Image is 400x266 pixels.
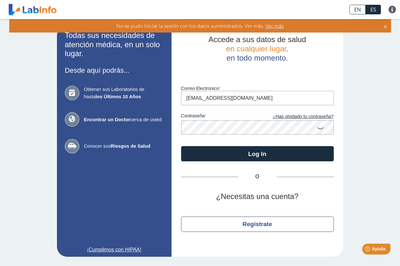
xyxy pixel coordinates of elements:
b: los Últimos 10 Años [95,94,141,99]
span: en todo momento. [227,54,288,62]
a: ¿Has olvidado tu contraseña? [257,113,334,120]
span: cerca de usted [84,116,164,123]
button: Log In [181,146,334,161]
h2: ¿Necesitas una cuenta? [181,192,334,201]
span: Accede a sus datos de salud [208,35,306,44]
a: EN [349,5,366,14]
a: ES [366,5,381,14]
span: Ver más [264,22,284,29]
b: Encontrar un Doctor [84,117,130,122]
span: Conocer sus [84,143,164,150]
span: Obtener sus Laboratorios de hasta [84,86,164,100]
h2: Todas sus necesidades de atención médica, en un solo lugar. [65,31,164,58]
button: Regístrate [181,217,334,232]
h3: Desde aquí podrás... [65,66,164,74]
label: Correo Electronico [181,86,334,91]
a: ¡Cumplimos con HIPAA! [65,246,164,254]
span: en cualquier lugar, [226,44,288,53]
b: Riesgos de Salud [111,143,151,149]
label: contraseña [181,113,257,120]
iframe: Help widget launcher [343,241,393,259]
span: No se pudo iniciar la sesión con los datos suministrados. Ver más. [116,22,264,29]
span: O [238,173,277,181]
